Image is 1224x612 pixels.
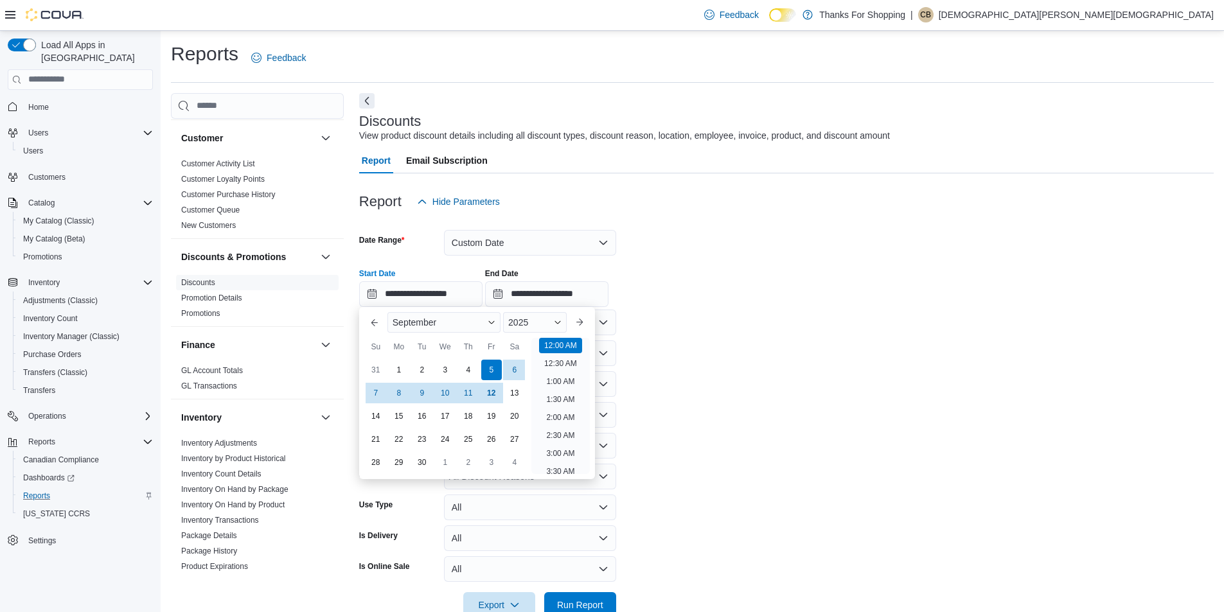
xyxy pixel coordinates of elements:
[435,429,456,450] div: day-24
[181,205,240,214] a: Customer Queue
[13,142,158,160] button: Users
[3,194,158,212] button: Catalog
[23,313,78,324] span: Inventory Count
[23,473,75,483] span: Dashboards
[36,39,153,64] span: Load All Apps in [GEOGRAPHIC_DATA]
[23,385,55,396] span: Transfers
[23,195,153,211] span: Catalog
[485,268,519,279] label: End Date
[769,8,796,22] input: Dark Mode
[458,383,479,403] div: day-11
[412,429,432,450] div: day-23
[23,533,61,548] a: Settings
[181,308,220,319] span: Promotions
[267,51,306,64] span: Feedback
[504,429,525,450] div: day-27
[13,328,158,345] button: Inventory Manager (Classic)
[359,500,393,510] label: Use Type
[3,274,158,292] button: Inventory
[481,452,502,473] div: day-3
[504,360,525,380] div: day-6
[181,411,315,424] button: Inventory
[3,168,158,186] button: Customers
[389,383,409,403] div: day-8
[939,7,1214,22] p: [DEMOGRAPHIC_DATA][PERSON_NAME][DEMOGRAPHIC_DATA]
[18,470,80,485] a: Dashboards
[18,452,153,468] span: Canadian Compliance
[18,249,153,265] span: Promotions
[181,577,240,586] a: Purchase Orders
[171,156,344,238] div: Customer
[171,363,344,399] div: Finance
[481,429,502,450] div: day-26
[541,428,580,443] li: 2:30 AM
[181,531,237,540] a: Package Details
[359,129,890,143] div: View product discount details including all discount types, discount reason, location, employee, ...
[18,506,153,521] span: Washington CCRS
[444,525,616,551] button: All
[18,365,153,380] span: Transfers (Classic)
[18,311,83,326] a: Inventory Count
[18,488,55,503] a: Reports
[18,347,87,362] a: Purchase Orders
[3,530,158,549] button: Settings
[23,434,60,450] button: Reports
[366,360,386,380] div: day-31
[181,516,259,525] a: Inventory Transactions
[435,337,456,357] div: We
[181,205,240,215] span: Customer Queue
[485,281,608,307] input: Press the down key to open a popover containing a calendar.
[23,125,153,141] span: Users
[389,337,409,357] div: Mo
[435,452,456,473] div: day-1
[359,561,410,572] label: Is Online Sale
[18,213,153,229] span: My Catalog (Classic)
[181,365,243,376] span: GL Account Totals
[181,278,215,287] a: Discounts
[13,345,158,363] button: Purchase Orders
[171,275,344,326] div: Discounts & Promotions
[181,562,248,571] a: Product Expirations
[13,292,158,310] button: Adjustments (Classic)
[910,7,913,22] p: |
[23,275,65,290] button: Inventory
[359,530,398,541] label: Is Delivery
[504,337,525,357] div: Sa
[181,485,288,494] a: Inventory On Hand by Package
[23,509,90,519] span: [US_STATE] CCRS
[819,7,905,22] p: Thanks For Shopping
[393,317,436,328] span: September
[13,451,158,469] button: Canadian Compliance
[181,530,237,541] span: Package Details
[359,93,375,109] button: Next
[23,331,120,342] span: Inventory Manager (Classic)
[23,434,153,450] span: Reports
[541,410,580,425] li: 2:00 AM
[181,338,315,351] button: Finance
[444,494,616,520] button: All
[28,172,66,182] span: Customers
[458,360,479,380] div: day-4
[181,546,237,556] span: Package History
[13,248,158,266] button: Promotions
[23,491,50,501] span: Reports
[444,230,616,256] button: Custom Date
[541,392,580,407] li: 1:30 AM
[18,365,93,380] a: Transfers (Classic)
[557,599,603,611] span: Run Report
[364,358,526,474] div: September, 2025
[598,317,608,328] button: Open list of options
[181,189,276,200] span: Customer Purchase History
[18,143,153,159] span: Users
[569,312,590,333] button: Next month
[181,220,236,231] span: New Customers
[3,98,158,116] button: Home
[318,249,333,265] button: Discounts & Promotions
[181,293,242,302] a: Promotion Details
[13,469,158,487] a: Dashboards
[481,406,502,426] div: day-19
[181,500,285,509] a: Inventory On Hand by Product
[412,406,432,426] div: day-16
[541,446,580,461] li: 3:00 AM
[435,383,456,403] div: day-10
